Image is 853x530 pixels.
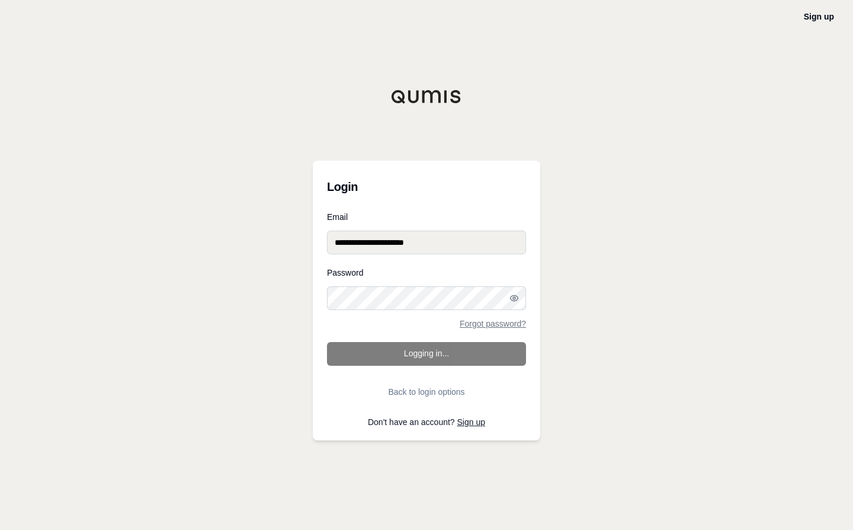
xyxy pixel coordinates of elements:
[804,12,834,21] a: Sign up
[327,213,526,221] label: Email
[391,90,462,104] img: Qumis
[460,320,526,328] a: Forgot password?
[327,380,526,404] button: Back to login options
[327,418,526,426] p: Don't have an account?
[327,269,526,277] label: Password
[457,417,485,427] a: Sign up
[327,175,526,199] h3: Login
